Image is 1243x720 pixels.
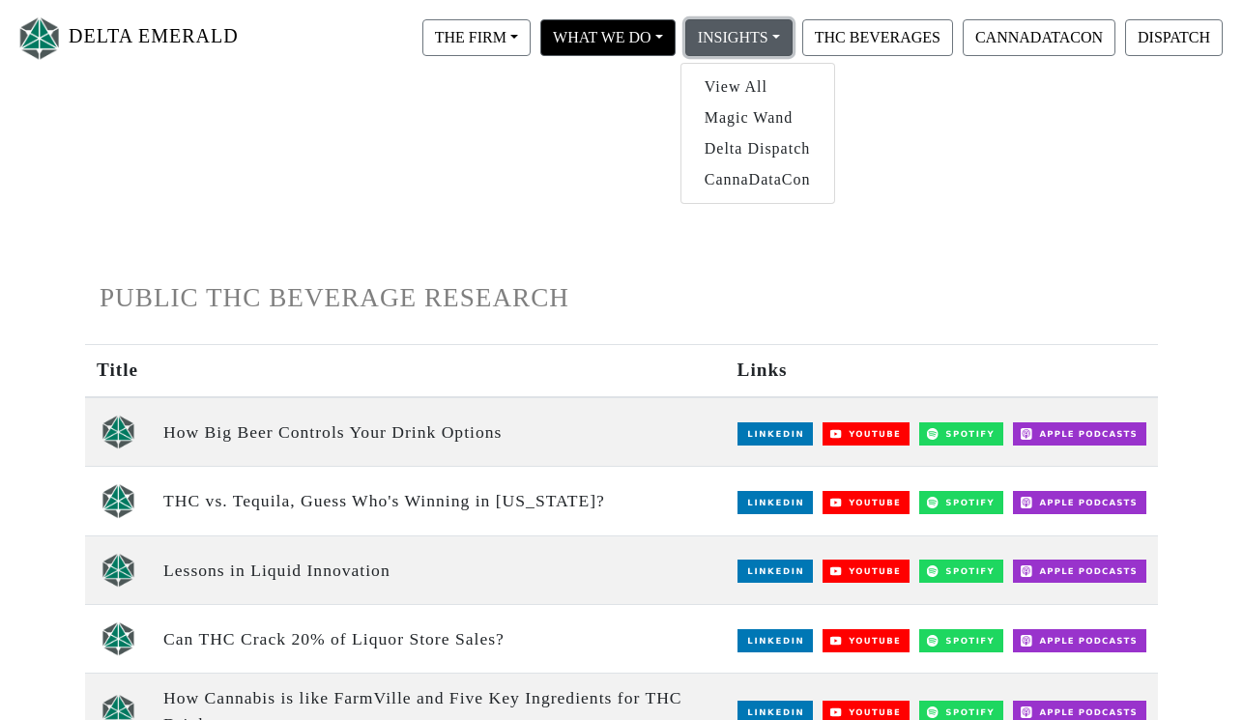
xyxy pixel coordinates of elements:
div: THE FIRM [680,63,835,204]
img: LinkedIn [737,422,813,446]
img: Spotify [919,629,1003,652]
img: YouTube [823,491,911,514]
h1: PUBLIC THC BEVERAGE RESEARCH [100,282,1143,314]
button: THC BEVERAGES [802,19,953,56]
img: Logo [15,13,64,64]
img: YouTube [823,422,911,446]
img: Apple Podcasts [1013,629,1146,652]
img: LinkedIn [737,560,813,583]
a: THC BEVERAGES [797,28,958,44]
th: Links [726,345,1158,397]
th: Title [85,345,152,397]
td: THC vs. Tequila, Guess Who's Winning in [US_STATE]? [152,467,726,535]
img: LinkedIn [737,629,813,652]
button: DISPATCH [1125,19,1223,56]
td: How Big Beer Controls Your Drink Options [152,397,726,467]
img: unscripted logo [101,553,135,588]
img: Spotify [919,422,1003,446]
button: INSIGHTS [685,19,793,56]
a: Delta Dispatch [681,133,834,164]
button: THE FIRM [422,19,531,56]
button: WHAT WE DO [540,19,676,56]
img: Spotify [919,560,1003,583]
a: View All [681,72,834,102]
a: CANNADATACON [958,28,1120,44]
img: YouTube [823,629,911,652]
td: Lessons in Liquid Innovation [152,535,726,604]
a: CannaDataCon [681,164,834,195]
img: Apple Podcasts [1013,491,1146,514]
img: unscripted logo [101,483,135,518]
a: Magic Wand [681,102,834,133]
img: Spotify [919,491,1003,514]
img: YouTube [823,560,911,583]
img: LinkedIn [737,491,813,514]
button: CANNADATACON [963,19,1115,56]
td: Can THC Crack 20% of Liquor Store Sales? [152,605,726,674]
a: DISPATCH [1120,28,1228,44]
img: unscripted logo [101,621,135,656]
a: DELTA EMERALD [15,8,239,69]
img: unscripted logo [101,415,135,449]
img: Apple Podcasts [1013,422,1146,446]
img: Apple Podcasts [1013,560,1146,583]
